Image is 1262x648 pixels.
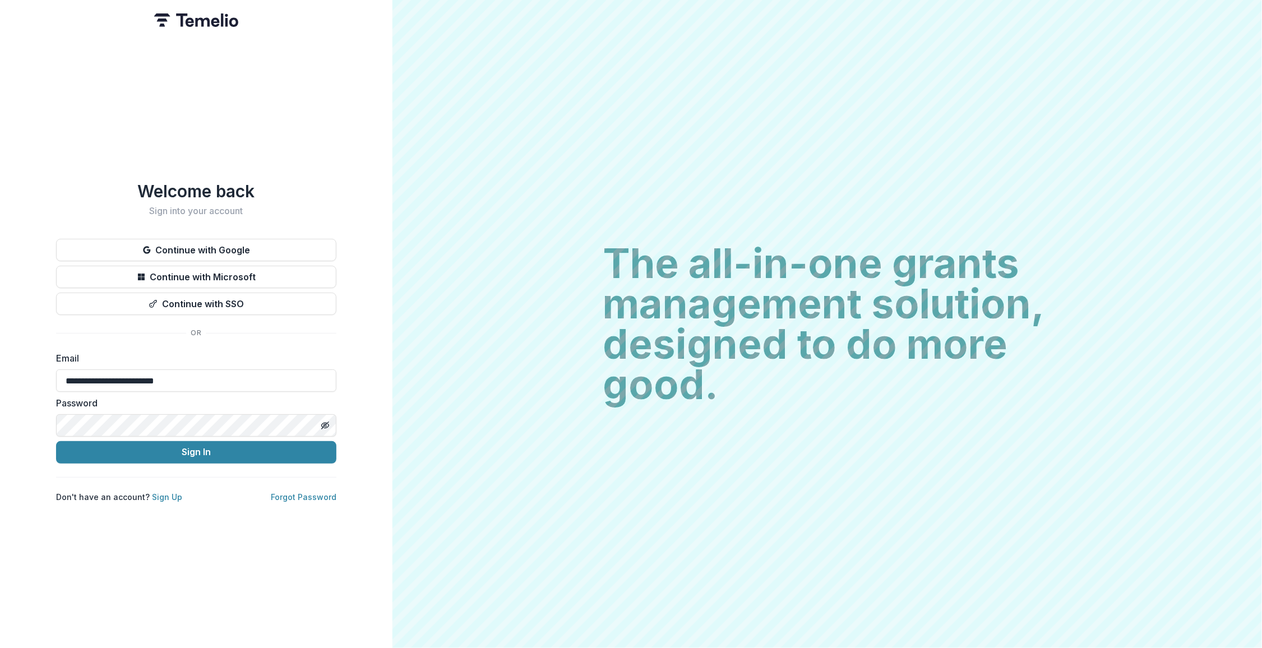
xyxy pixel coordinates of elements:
label: Password [56,396,330,410]
button: Sign In [56,441,336,464]
p: Don't have an account? [56,491,182,503]
h2: Sign into your account [56,206,336,216]
button: Continue with Microsoft [56,266,336,288]
button: Continue with SSO [56,293,336,315]
button: Toggle password visibility [316,416,334,434]
button: Continue with Google [56,239,336,261]
h1: Welcome back [56,181,336,201]
a: Sign Up [152,492,182,502]
label: Email [56,351,330,365]
img: Temelio [154,13,238,27]
a: Forgot Password [271,492,336,502]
